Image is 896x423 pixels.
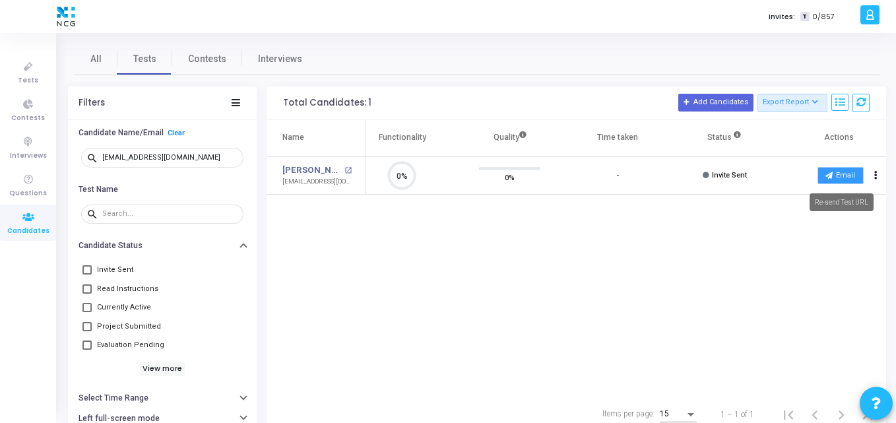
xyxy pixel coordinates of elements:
span: Project Submitted [97,319,161,335]
span: Candidates [7,226,49,237]
mat-icon: open_in_new [344,167,352,174]
button: Add Candidates [678,94,753,111]
div: Time taken [597,130,638,145]
span: All [90,52,102,66]
span: 0% [505,170,515,183]
div: - [616,170,619,181]
div: Name [282,130,304,145]
div: Re-send Test URL [810,193,874,211]
span: T [800,12,809,22]
a: Clear [168,129,185,137]
span: Interviews [10,150,47,162]
label: Invites: [769,11,795,22]
button: Test Name [68,179,257,199]
th: Quality [456,119,563,156]
h6: Test Name [79,185,118,195]
th: Functionality [348,119,456,156]
button: Select Time Range [68,388,257,408]
h6: Select Time Range [79,393,148,403]
input: Search... [102,154,238,162]
button: Email [817,167,864,184]
span: Interviews [258,52,302,66]
span: 0/857 [812,11,835,22]
mat-select: Items per page: [660,410,697,419]
button: Actions [867,166,885,185]
div: Total Candidates: 1 [283,98,371,108]
span: Contests [188,52,226,66]
span: Currently Active [97,300,151,315]
span: Read Instructions [97,281,158,297]
div: Items per page: [602,408,655,420]
span: Tests [133,52,156,66]
span: Contests [11,113,45,124]
h6: View more [140,362,185,376]
span: Tests [18,75,38,86]
div: [EMAIL_ADDRESS][DOMAIN_NAME] [282,177,352,187]
button: Candidate Status [68,236,257,256]
span: Invite Sent [97,262,133,278]
mat-icon: search [86,208,102,220]
input: Search... [102,210,238,218]
a: [PERSON_NAME] [282,164,341,177]
span: Invite Sent [712,171,747,179]
span: 15 [660,409,669,418]
div: 1 – 1 of 1 [720,408,754,420]
th: Actions [779,119,886,156]
mat-icon: search [86,152,102,164]
th: Status [671,119,779,156]
img: logo [53,3,79,30]
div: Filters [79,98,105,108]
h6: Candidate Name/Email [79,128,164,138]
button: Export Report [757,94,828,112]
span: Evaluation Pending [97,337,164,353]
h6: Candidate Status [79,241,143,251]
button: Candidate Name/EmailClear [68,123,257,143]
span: Questions [9,188,47,199]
